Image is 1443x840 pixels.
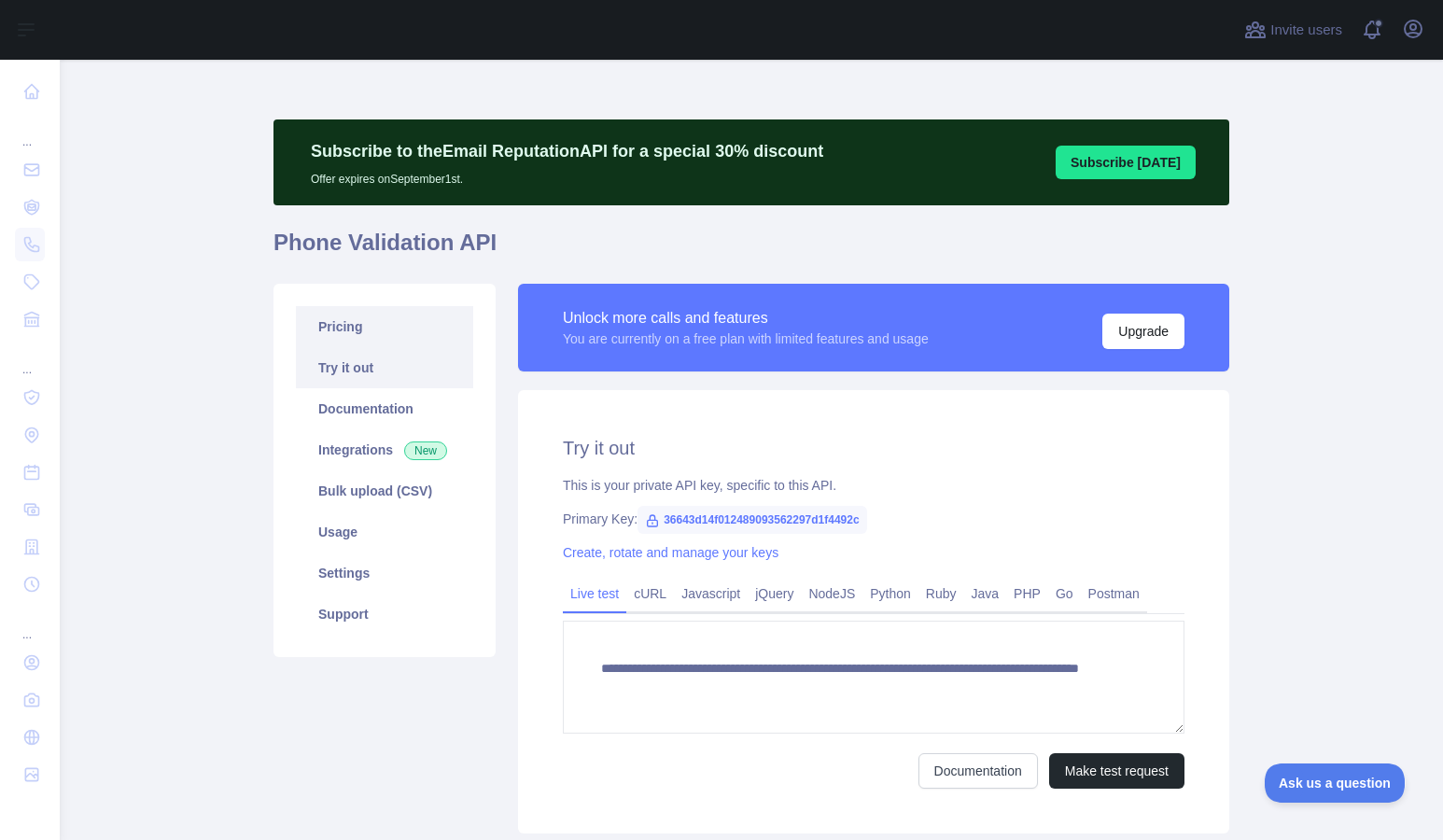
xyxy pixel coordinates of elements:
[563,476,1184,495] div: This is your private API key, specific to this API.
[918,753,1038,789] a: Documentation
[296,388,473,429] a: Documentation
[801,579,862,609] a: NodeJS
[637,506,867,534] span: 36643d14f012489093562297d1f4492c
[296,553,473,594] a: Settings
[748,579,801,609] a: jQuery
[563,545,778,560] a: Create, rotate and manage your keys
[15,605,45,642] div: ...
[563,579,626,609] a: Live test
[296,429,473,470] a: Integrations New
[311,164,823,187] p: Offer expires on September 1st.
[296,306,473,347] a: Pricing
[1265,763,1406,803] iframe: Toggle Customer Support
[563,435,1184,461] h2: Try it out
[311,138,823,164] p: Subscribe to the Email Reputation API for a special 30 % discount
[674,579,748,609] a: Javascript
[296,511,473,553] a: Usage
[918,579,964,609] a: Ruby
[15,340,45,377] div: ...
[296,470,473,511] a: Bulk upload (CSV)
[563,510,1184,528] div: Primary Key:
[1240,15,1346,45] button: Invite users
[1102,314,1184,349] button: Upgrade
[1048,579,1081,609] a: Go
[626,579,674,609] a: cURL
[404,441,447,460] span: New
[1270,20,1342,41] span: Invite users
[862,579,918,609] a: Python
[964,579,1007,609] a: Java
[273,228,1229,273] h1: Phone Validation API
[563,307,929,329] div: Unlock more calls and features
[1049,753,1184,789] button: Make test request
[296,347,473,388] a: Try it out
[1006,579,1048,609] a: PHP
[563,329,929,348] div: You are currently on a free plan with limited features and usage
[296,594,473,635] a: Support
[1081,579,1147,609] a: Postman
[15,112,45,149] div: ...
[1056,146,1196,179] button: Subscribe [DATE]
